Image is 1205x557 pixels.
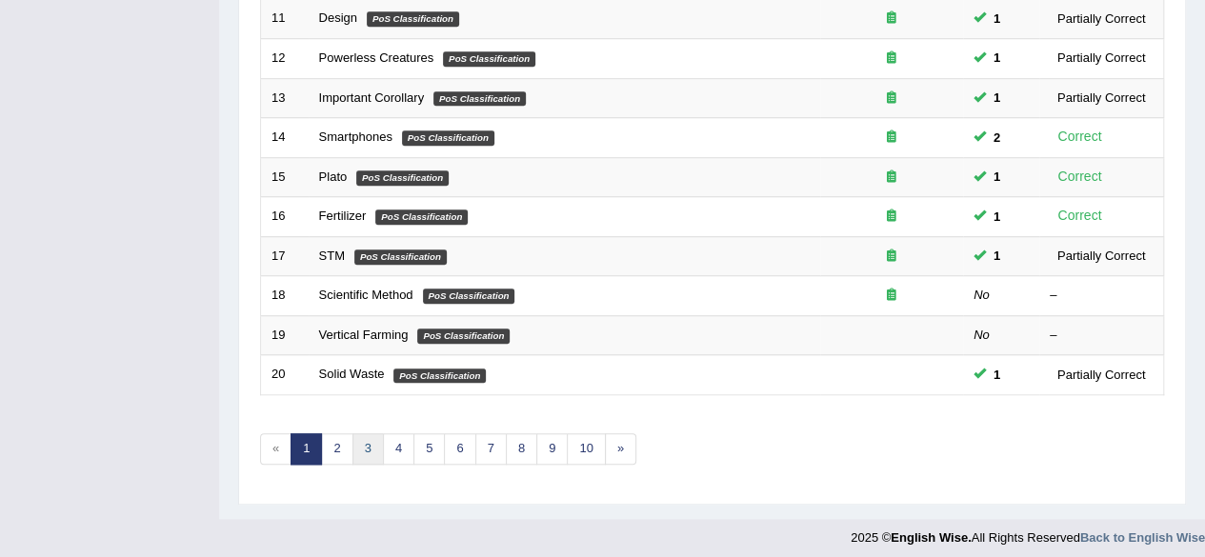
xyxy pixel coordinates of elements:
[319,129,392,144] a: Smartphones
[605,433,636,465] a: »
[1050,287,1153,305] div: –
[1080,530,1205,545] a: Back to English Wise
[475,433,507,465] a: 7
[986,167,1008,187] span: You can still take this question
[831,50,953,68] div: Exam occurring question
[831,129,953,147] div: Exam occurring question
[1050,246,1153,266] div: Partially Correct
[261,355,309,395] td: 20
[1050,48,1153,68] div: Partially Correct
[261,315,309,355] td: 19
[831,10,953,28] div: Exam occurring question
[831,169,953,187] div: Exam occurring question
[319,50,434,65] a: Powerless Creatures
[319,249,345,263] a: STM
[319,328,409,342] a: Vertical Farming
[444,433,475,465] a: 6
[319,90,425,105] a: Important Corollary
[1050,88,1153,108] div: Partially Correct
[367,11,459,27] em: PoS Classification
[1050,166,1110,188] div: Correct
[261,78,309,118] td: 13
[831,287,953,305] div: Exam occurring question
[291,433,322,465] a: 1
[986,48,1008,68] span: You can still take this question
[891,530,971,545] strong: English Wise.
[319,288,413,302] a: Scientific Method
[393,368,486,384] em: PoS Classification
[1050,327,1153,345] div: –
[352,433,384,465] a: 3
[1050,365,1153,385] div: Partially Correct
[443,51,535,67] em: PoS Classification
[417,328,510,344] em: PoS Classification
[261,276,309,316] td: 18
[986,88,1008,108] span: You can still take this question
[354,249,447,265] em: PoS Classification
[261,118,309,158] td: 14
[402,130,494,146] em: PoS Classification
[831,90,953,108] div: Exam occurring question
[1050,126,1110,148] div: Correct
[319,10,357,25] a: Design
[831,248,953,266] div: Exam occurring question
[321,433,352,465] a: 2
[260,433,291,465] span: «
[261,236,309,276] td: 17
[319,367,385,381] a: Solid Waste
[375,209,468,225] em: PoS Classification
[319,169,348,184] a: Plato
[413,433,445,465] a: 5
[974,288,990,302] em: No
[261,157,309,197] td: 15
[433,91,526,107] em: PoS Classification
[831,208,953,226] div: Exam occurring question
[986,128,1008,148] span: You can still take this question
[356,170,449,186] em: PoS Classification
[536,433,568,465] a: 9
[986,9,1008,29] span: You can still take this question
[986,246,1008,266] span: You can still take this question
[261,38,309,78] td: 12
[851,519,1205,547] div: 2025 © All Rights Reserved
[1050,205,1110,227] div: Correct
[567,433,605,465] a: 10
[506,433,537,465] a: 8
[1050,9,1153,29] div: Partially Correct
[383,433,414,465] a: 4
[974,328,990,342] em: No
[986,207,1008,227] span: You can still take this question
[423,288,515,304] em: PoS Classification
[319,209,367,223] a: Fertilizer
[986,365,1008,385] span: You can still take this question
[261,197,309,237] td: 16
